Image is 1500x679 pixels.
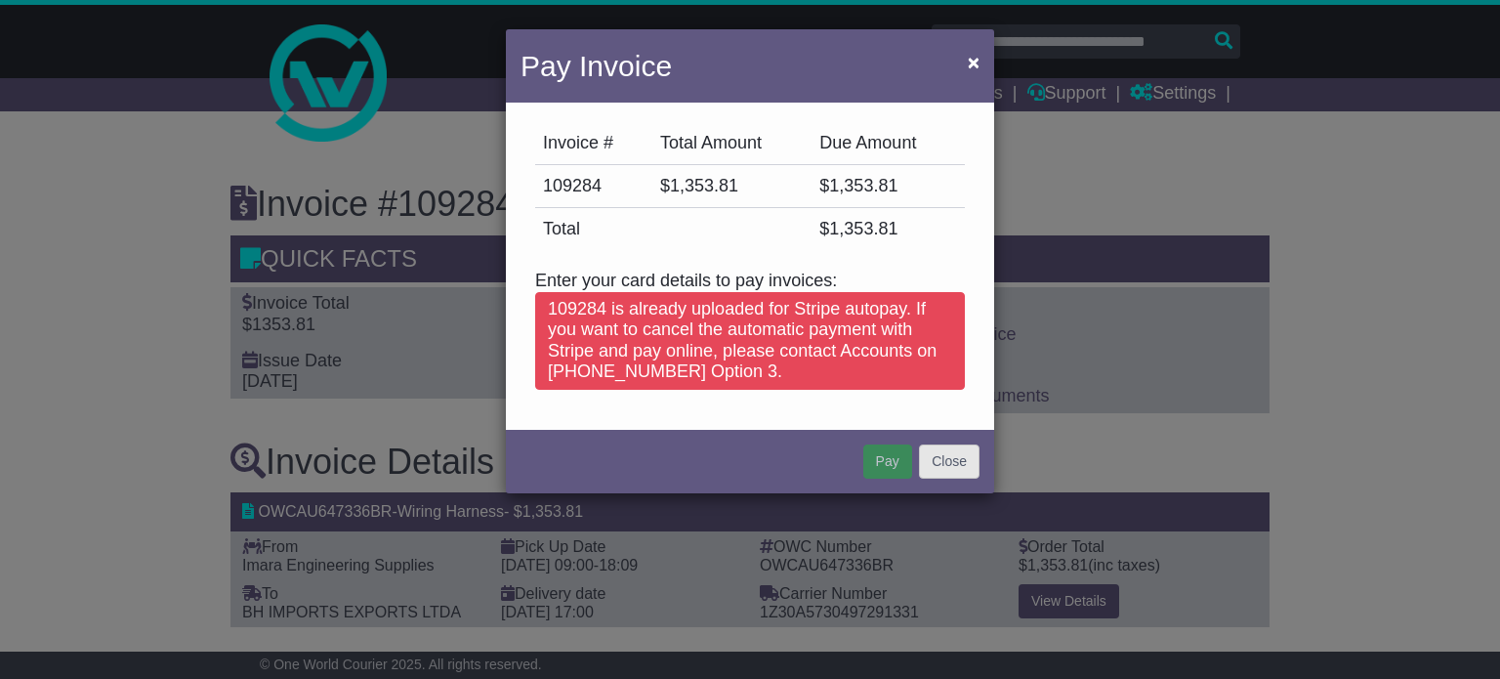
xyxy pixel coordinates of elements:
td: Total [535,208,812,251]
td: Invoice # [535,122,652,165]
td: $ [652,165,812,208]
td: $ [812,208,965,251]
div: 109284 is already uploaded for Stripe autopay. If you want to cancel the automatic payment with S... [535,292,965,390]
h4: Pay Invoice [521,44,672,88]
button: Close [919,445,979,479]
button: Pay [863,445,912,479]
div: Enter your card details to pay invoices: [535,271,965,390]
td: 109284 [535,165,652,208]
span: 1,353.81 [670,176,738,195]
span: 1,353.81 [829,176,897,195]
td: Total Amount [652,122,812,165]
td: $ [812,165,965,208]
span: 1,353.81 [829,219,897,238]
span: × [968,51,979,73]
button: Close [958,42,989,82]
td: Due Amount [812,122,965,165]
